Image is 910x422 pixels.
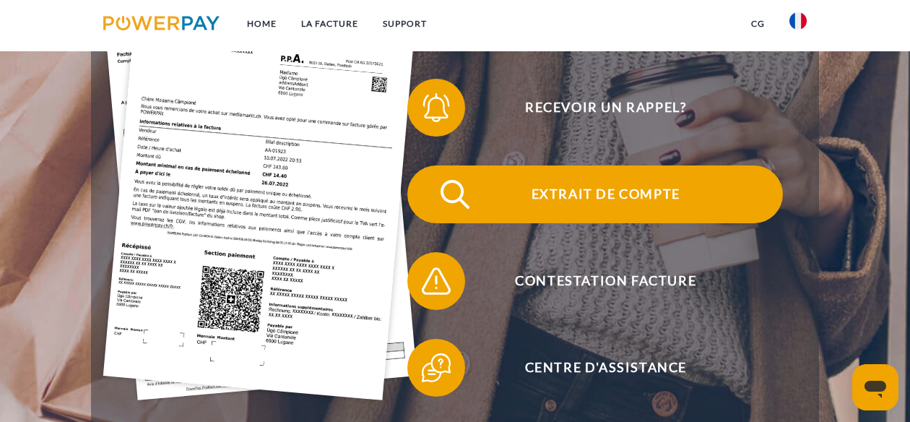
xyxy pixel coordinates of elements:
[407,252,783,310] button: Contestation Facture
[429,339,783,397] span: Centre d'assistance
[429,79,783,137] span: Recevoir un rappel?
[418,263,454,299] img: qb_warning.svg
[852,364,898,410] iframe: Bouton de lancement de la fenêtre de messagerie, conversation en cours
[407,339,783,397] button: Centre d'assistance
[235,11,289,37] a: Home
[103,16,220,30] img: logo-powerpay.svg
[418,90,454,126] img: qb_bell.svg
[407,79,783,137] button: Recevoir un rappel?
[407,165,783,223] button: Extrait de compte
[429,252,783,310] span: Contestation Facture
[429,165,783,223] span: Extrait de compte
[418,350,454,386] img: qb_help.svg
[789,12,807,30] img: fr
[289,11,370,37] a: LA FACTURE
[437,176,473,212] img: qb_search.svg
[739,11,777,37] a: CG
[370,11,439,37] a: Support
